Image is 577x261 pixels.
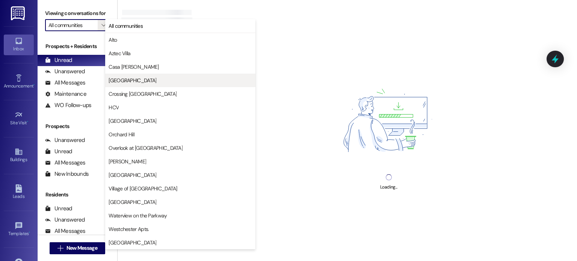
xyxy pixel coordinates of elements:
a: Templates • [4,219,34,240]
span: [GEOGRAPHIC_DATA] [109,117,156,125]
button: New Message [50,242,105,254]
span: • [27,119,28,124]
div: Unanswered [45,136,85,144]
input: All communities [48,19,98,31]
a: Inbox [4,35,34,55]
span: All communities [109,22,143,30]
div: Maintenance [45,90,86,98]
a: Leads [4,182,34,202]
div: Unanswered [45,216,85,224]
span: Orchard Hill [109,131,134,138]
span: [GEOGRAPHIC_DATA] [109,198,156,206]
span: • [33,82,35,88]
div: All Messages [45,227,85,235]
span: Aztec Villa [109,50,130,57]
a: Site Visit • [4,109,34,129]
div: Residents [38,191,117,199]
div: Prospects [38,122,117,130]
div: Unread [45,148,72,155]
i:  [57,245,63,251]
span: Village of [GEOGRAPHIC_DATA] [109,185,177,192]
a: Buildings [4,145,34,166]
div: Unread [45,205,72,213]
span: Westchester Apts. [109,225,149,233]
img: ResiDesk Logo [11,6,26,20]
span: Casa [PERSON_NAME] [109,63,159,71]
div: Loading... [380,183,397,191]
div: Unread [45,56,72,64]
span: Alto [109,36,117,44]
span: • [29,230,30,235]
span: New Message [66,244,97,252]
div: Prospects + Residents [38,42,117,50]
div: All Messages [45,79,85,87]
span: HCV [109,104,119,111]
span: [PERSON_NAME] [109,158,146,165]
div: New Inbounds [45,170,89,178]
span: [GEOGRAPHIC_DATA] [109,239,156,246]
label: Viewing conversations for [45,8,110,19]
div: All Messages [45,159,85,167]
span: Crossing [GEOGRAPHIC_DATA] [109,90,177,98]
span: Overlook at [GEOGRAPHIC_DATA] [109,144,183,152]
div: Unanswered [45,68,85,75]
div: WO Follow-ups [45,101,91,109]
span: [GEOGRAPHIC_DATA] [109,77,156,84]
span: [GEOGRAPHIC_DATA] [109,171,156,179]
i:  [101,22,106,28]
span: Waterview on the Parkway [109,212,167,219]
